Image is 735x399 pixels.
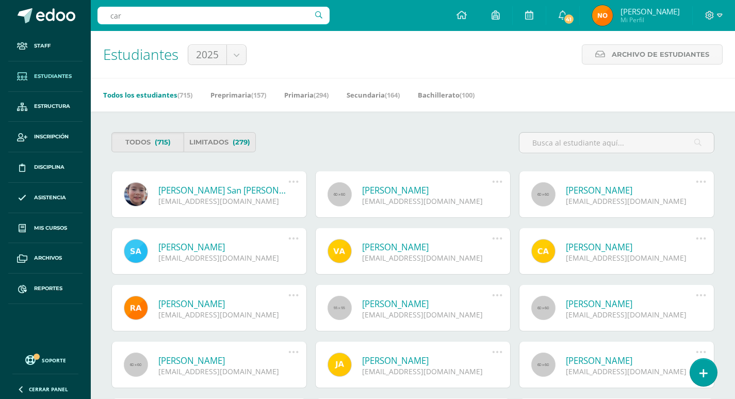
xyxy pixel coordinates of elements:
a: Reportes [8,274,83,304]
span: Disciplina [34,163,64,171]
div: [EMAIL_ADDRESS][DOMAIN_NAME] [158,253,288,263]
a: Mis cursos [8,213,83,244]
span: 2025 [196,45,219,65]
a: [PERSON_NAME] [362,298,492,310]
a: [PERSON_NAME] [158,298,288,310]
a: [PERSON_NAME] [566,298,696,310]
div: [EMAIL_ADDRESS][DOMAIN_NAME] [158,310,288,320]
a: Staff [8,31,83,61]
a: Archivo de Estudiantes [582,44,723,65]
div: [EMAIL_ADDRESS][DOMAIN_NAME] [362,253,492,263]
a: [PERSON_NAME] San [PERSON_NAME] [158,184,288,196]
div: [EMAIL_ADDRESS][DOMAIN_NAME] [566,366,696,376]
span: Inscripción [34,133,69,141]
a: [PERSON_NAME] [158,241,288,253]
span: (157) [251,90,266,100]
span: (715) [177,90,192,100]
span: Asistencia [34,194,66,202]
a: Todos(715) [111,132,184,152]
a: Estructura [8,92,83,122]
a: [PERSON_NAME] [158,355,288,366]
span: (279) [233,133,250,152]
span: (100) [460,90,475,100]
a: Asistencia [8,183,83,213]
a: Soporte [12,353,78,366]
a: 2025 [188,45,246,65]
a: Estudiantes [8,61,83,92]
span: Staff [34,42,51,50]
a: Bachillerato(100) [418,87,475,103]
div: [EMAIL_ADDRESS][DOMAIN_NAME] [362,366,492,376]
a: Inscripción [8,122,83,152]
a: [PERSON_NAME] [566,184,696,196]
div: [EMAIL_ADDRESS][DOMAIN_NAME] [158,366,288,376]
div: [EMAIL_ADDRESS][DOMAIN_NAME] [566,310,696,320]
img: 5ab026cfe20b66e6dbc847002bf25bcf.png [592,5,613,26]
div: [EMAIL_ADDRESS][DOMAIN_NAME] [566,253,696,263]
span: Archivo de Estudiantes [612,45,709,64]
a: Todos los estudiantes(715) [103,87,192,103]
div: [EMAIL_ADDRESS][DOMAIN_NAME] [158,196,288,206]
a: Secundaria(164) [347,87,400,103]
span: Cerrar panel [29,386,68,393]
span: Soporte [42,357,66,364]
a: [PERSON_NAME] [362,184,492,196]
a: Disciplina [8,152,83,183]
span: [PERSON_NAME] [620,6,680,17]
a: [PERSON_NAME] [566,241,696,253]
span: (294) [314,90,329,100]
span: Mis cursos [34,224,67,232]
span: Estructura [34,102,70,110]
a: Primaria(294) [284,87,329,103]
span: Archivos [34,254,62,262]
a: [PERSON_NAME] [362,355,492,366]
input: Busca al estudiante aquí... [519,133,714,153]
span: Reportes [34,284,62,293]
span: (164) [385,90,400,100]
span: Estudiantes [34,72,72,81]
div: [EMAIL_ADDRESS][DOMAIN_NAME] [566,196,696,206]
input: Busca un usuario... [97,7,330,24]
a: Limitados(279) [184,132,256,152]
span: Mi Perfil [620,15,680,24]
a: [PERSON_NAME] [362,241,492,253]
div: [EMAIL_ADDRESS][DOMAIN_NAME] [362,310,492,320]
span: Estudiantes [103,44,178,64]
a: [PERSON_NAME] [566,355,696,366]
span: 41 [563,13,574,25]
a: Preprimaria(157) [210,87,266,103]
div: [EMAIL_ADDRESS][DOMAIN_NAME] [362,196,492,206]
span: (715) [155,133,171,152]
a: Archivos [8,243,83,274]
